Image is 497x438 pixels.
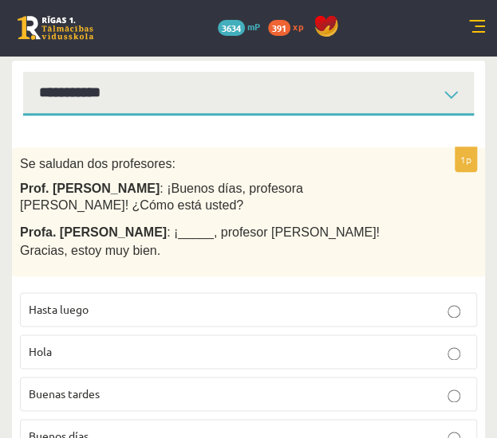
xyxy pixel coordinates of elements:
[20,157,176,170] span: Se saludan dos profesores:
[218,20,245,36] span: 3634
[448,389,460,402] input: Buenas tardes
[448,347,460,360] input: Hola
[455,147,477,172] p: 1p
[268,20,311,33] a: 391 xp
[20,182,303,212] span: : ¡Buenos días, profesora [PERSON_NAME]! ¿Cómo está usted?
[29,386,100,401] span: Buenas tardes
[20,225,167,239] span: Profa. [PERSON_NAME]
[20,225,380,257] span: : ¡_____, profesor [PERSON_NAME]! Gracias, estoy muy bien.
[20,182,160,195] span: Prof. [PERSON_NAME]
[293,20,303,33] span: xp
[268,20,290,36] span: 391
[448,305,460,318] input: Hasta luego
[247,20,260,33] span: mP
[29,302,89,316] span: Hasta luego
[18,16,93,40] a: Rīgas 1. Tālmācības vidusskola
[29,344,52,358] span: Hola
